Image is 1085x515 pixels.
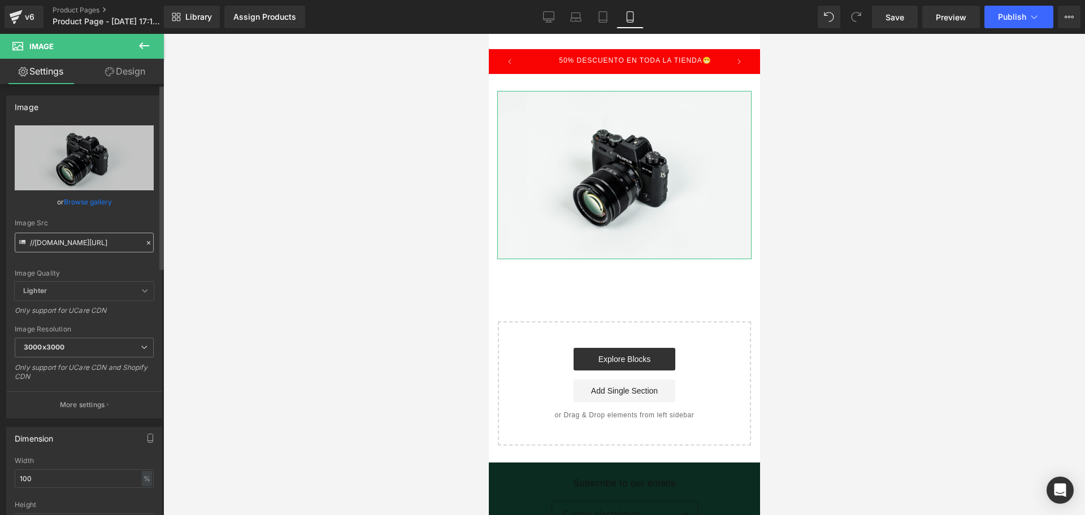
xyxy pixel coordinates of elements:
[85,314,186,337] a: Explore Blocks
[998,12,1026,21] span: Publish
[27,377,244,385] p: or Drag & Drop elements from left sidebar
[15,196,154,208] div: or
[8,15,33,40] button: Anuncio anterior
[53,17,161,26] span: Product Page - [DATE] 17:13:26
[15,469,154,488] input: auto
[922,6,980,28] a: Preview
[15,233,154,252] input: Link
[44,17,249,38] div: 2 de 4
[233,12,296,21] div: Assign Products
[17,15,254,40] slideshow-component: Barra de anuncios
[164,6,220,28] a: New Library
[15,269,154,277] div: Image Quality
[53,6,183,15] a: Product Pages
[23,10,37,24] div: v6
[15,219,154,227] div: Image Src
[84,59,166,84] a: Design
[7,391,162,418] button: More settings
[617,6,644,28] a: Mobile
[818,6,840,28] button: Undo
[589,6,617,28] a: Tablet
[185,12,212,22] span: Library
[238,15,263,40] button: Anuncio siguiente
[29,42,54,51] span: Image
[15,363,154,389] div: Only support for UCare CDN and Shopify CDN
[64,192,112,212] a: Browse gallery
[142,471,152,486] div: %
[44,17,249,38] div: Anuncio
[63,468,209,493] input: Correo electrónico
[936,11,966,23] span: Preview
[984,6,1053,28] button: Publish
[70,23,223,30] span: 50% DESCUENTO EN TODA LA TIENDA😁
[15,501,154,509] div: Height
[15,325,154,333] div: Image Resolution
[1058,6,1080,28] button: More
[15,306,154,322] div: Only support for UCare CDN
[562,6,589,28] a: Laptop
[1047,477,1074,504] div: Open Intercom Messenger
[85,346,186,368] a: Add Single Section
[535,6,562,28] a: Desktop
[5,6,44,28] a: v6
[24,343,64,351] b: 3000x3000
[886,11,904,23] span: Save
[15,96,38,112] div: Image
[60,400,105,410] p: More settings
[845,6,867,28] button: Redo
[15,427,54,443] div: Dimension
[184,467,209,494] button: Suscribirse
[15,457,154,465] div: Width
[63,444,209,456] h2: Subscribe to our emails
[23,286,47,295] b: Lighter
